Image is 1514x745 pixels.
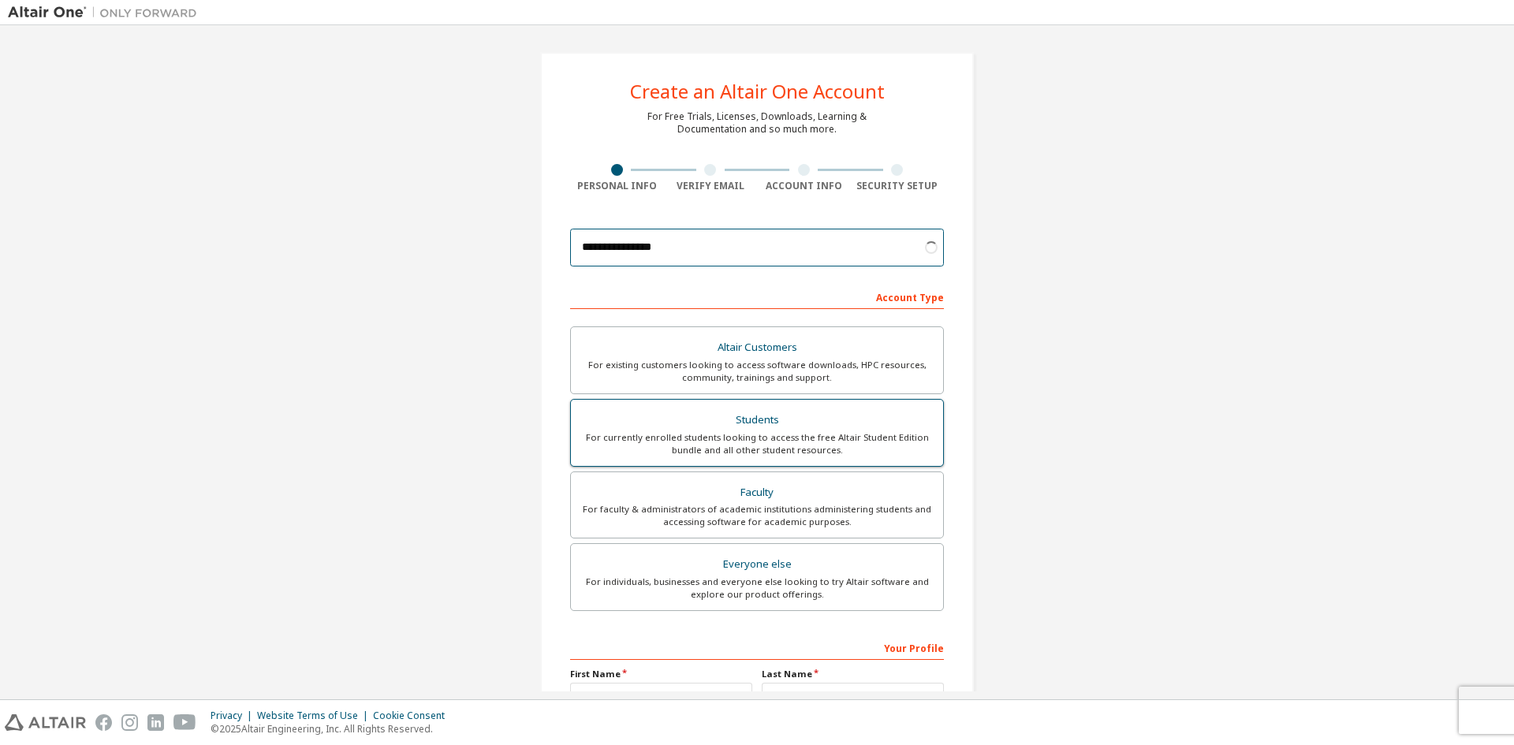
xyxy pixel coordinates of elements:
[580,576,934,601] div: For individuals, businesses and everyone else looking to try Altair software and explore our prod...
[580,359,934,384] div: For existing customers looking to access software downloads, HPC resources, community, trainings ...
[211,710,257,722] div: Privacy
[8,5,205,20] img: Altair One
[121,714,138,731] img: instagram.svg
[580,337,934,359] div: Altair Customers
[5,714,86,731] img: altair_logo.svg
[580,431,934,456] div: For currently enrolled students looking to access the free Altair Student Edition bundle and all ...
[647,110,867,136] div: For Free Trials, Licenses, Downloads, Learning & Documentation and so much more.
[570,635,944,660] div: Your Profile
[762,668,944,680] label: Last Name
[580,553,934,576] div: Everyone else
[570,180,664,192] div: Personal Info
[95,714,112,731] img: facebook.svg
[373,710,454,722] div: Cookie Consent
[664,180,758,192] div: Verify Email
[570,668,752,680] label: First Name
[580,503,934,528] div: For faculty & administrators of academic institutions administering students and accessing softwa...
[580,482,934,504] div: Faculty
[570,284,944,309] div: Account Type
[580,409,934,431] div: Students
[851,180,945,192] div: Security Setup
[211,722,454,736] p: © 2025 Altair Engineering, Inc. All Rights Reserved.
[630,82,885,101] div: Create an Altair One Account
[757,180,851,192] div: Account Info
[147,714,164,731] img: linkedin.svg
[257,710,373,722] div: Website Terms of Use
[173,714,196,731] img: youtube.svg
